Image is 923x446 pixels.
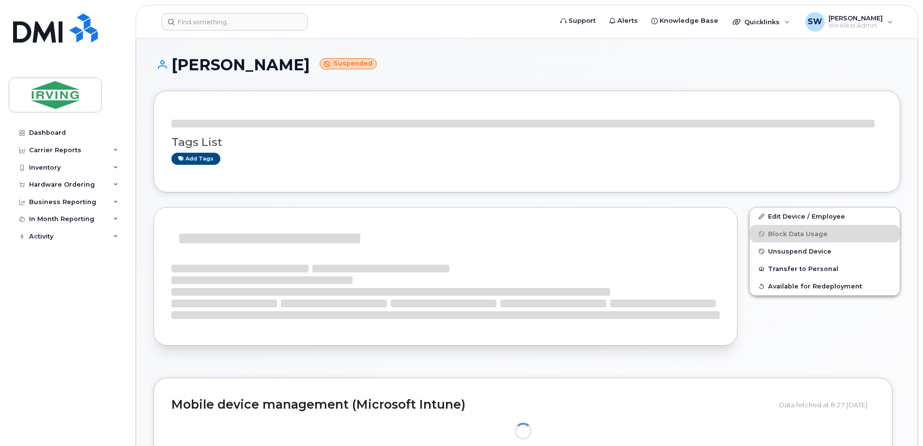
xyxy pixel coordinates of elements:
h1: [PERSON_NAME] [154,56,900,73]
button: Transfer to Personal [750,260,900,277]
div: Data fetched at 8:27 [DATE] [779,396,875,414]
button: Available for Redeployment [750,277,900,295]
a: Edit Device / Employee [750,207,900,225]
button: Unsuspend Device [750,242,900,260]
a: Add tags [171,153,220,165]
h2: Mobile device management (Microsoft Intune) [171,398,772,412]
small: Suspended [320,58,377,69]
h3: Tags List [171,136,882,148]
span: Unsuspend Device [768,248,831,255]
button: Block Data Usage [750,225,900,242]
span: Available for Redeployment [768,283,862,290]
